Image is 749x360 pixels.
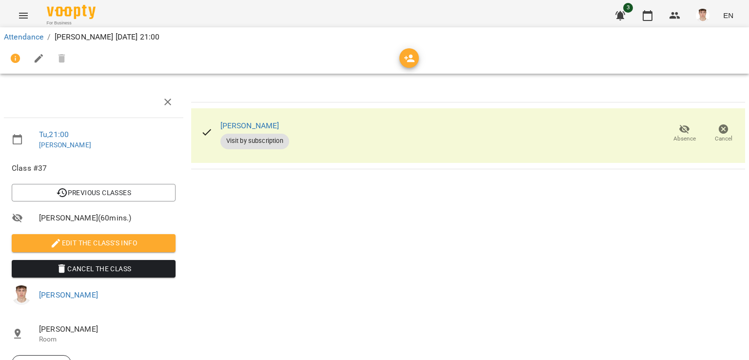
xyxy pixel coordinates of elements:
span: Class #37 [12,162,176,174]
img: Voopty Logo [47,5,96,19]
button: Menu [12,4,35,27]
a: [PERSON_NAME] [39,141,91,149]
img: 8fe045a9c59afd95b04cf3756caf59e6.jpg [696,9,710,22]
a: [PERSON_NAME] [220,121,279,130]
span: [PERSON_NAME] [39,323,176,335]
img: 8fe045a9c59afd95b04cf3756caf59e6.jpg [12,285,31,305]
span: Cancel the class [20,263,168,275]
button: EN [719,6,737,24]
button: Previous Classes [12,184,176,201]
span: [PERSON_NAME] ( 60 mins. ) [39,212,176,224]
p: [PERSON_NAME] [DATE] 21:00 [55,31,160,43]
a: Attendance [4,32,43,41]
span: Cancel [715,135,732,143]
span: Previous Classes [20,187,168,199]
a: Tu , 21:00 [39,130,69,139]
button: Absence [665,120,704,147]
span: Visit by subscription [220,137,289,145]
a: [PERSON_NAME] [39,290,98,300]
li: / [47,31,50,43]
p: Room [39,335,176,344]
span: EN [723,10,733,20]
span: Absence [673,135,696,143]
button: Edit the class's Info [12,234,176,252]
span: For Business [47,20,96,26]
button: Cancel [704,120,743,147]
nav: breadcrumb [4,31,745,43]
span: 3 [623,3,633,13]
button: Cancel the class [12,260,176,278]
span: Edit the class's Info [20,237,168,249]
